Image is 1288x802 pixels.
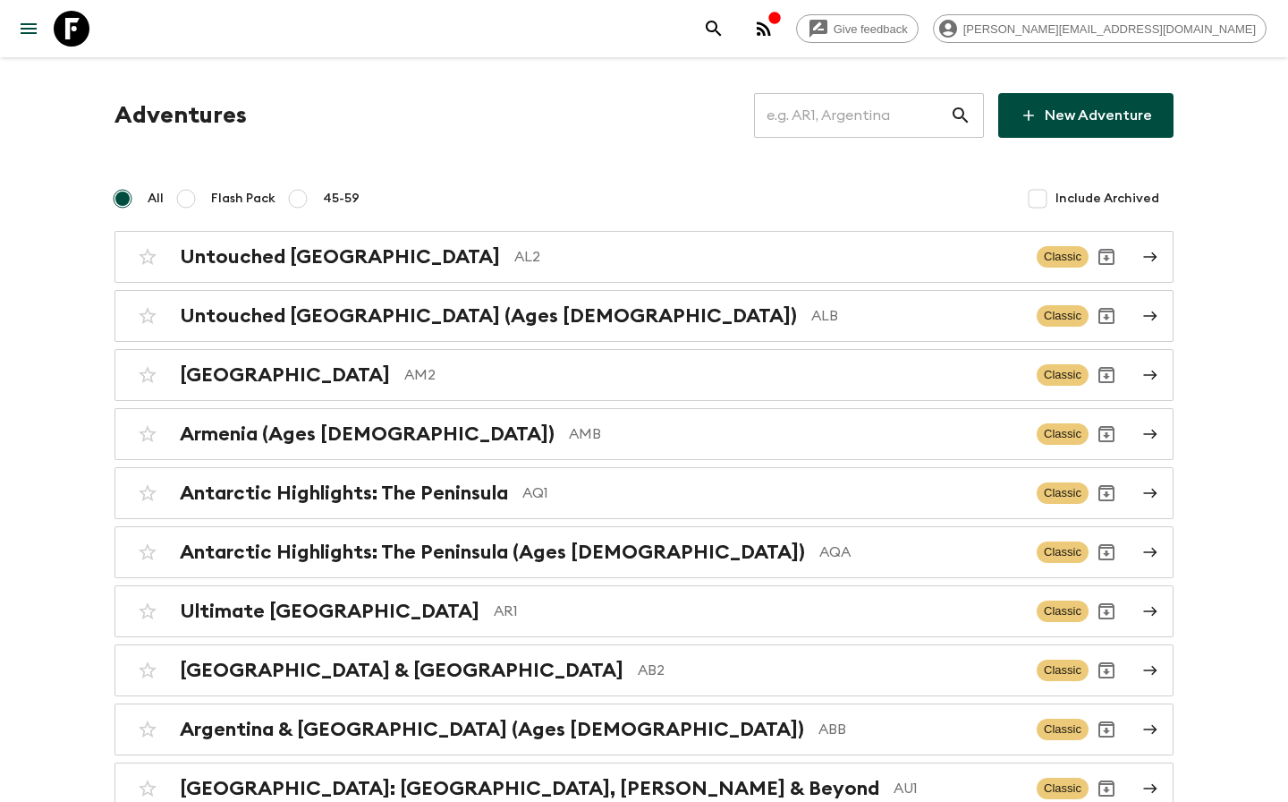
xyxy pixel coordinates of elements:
span: Classic [1037,423,1089,445]
h2: Antarctic Highlights: The Peninsula [180,482,508,505]
a: Untouched [GEOGRAPHIC_DATA] (Ages [DEMOGRAPHIC_DATA])ALBClassicArchive [114,290,1174,342]
h2: Untouched [GEOGRAPHIC_DATA] (Ages [DEMOGRAPHIC_DATA]) [180,304,797,328]
p: AMB [569,423,1022,445]
button: Archive [1089,653,1124,688]
h2: [GEOGRAPHIC_DATA] & [GEOGRAPHIC_DATA] [180,659,623,682]
h2: Antarctic Highlights: The Peninsula (Ages [DEMOGRAPHIC_DATA]) [180,541,805,564]
a: Ultimate [GEOGRAPHIC_DATA]AR1ClassicArchive [114,585,1174,637]
button: Archive [1089,239,1124,275]
span: Classic [1037,305,1089,327]
span: [PERSON_NAME][EMAIL_ADDRESS][DOMAIN_NAME] [953,22,1266,36]
h2: Untouched [GEOGRAPHIC_DATA] [180,245,500,269]
span: Classic [1037,660,1089,681]
h2: [GEOGRAPHIC_DATA] [180,363,390,387]
button: Archive [1089,712,1124,747]
h2: Armenia (Ages [DEMOGRAPHIC_DATA]) [180,422,555,446]
h2: Argentina & [GEOGRAPHIC_DATA] (Ages [DEMOGRAPHIC_DATA]) [180,718,804,741]
a: [GEOGRAPHIC_DATA]AM2ClassicArchive [114,349,1174,401]
span: Classic [1037,719,1089,740]
input: e.g. AR1, Argentina [754,90,950,141]
span: Classic [1037,246,1089,268]
span: Give feedback [824,22,918,36]
span: Classic [1037,542,1089,563]
p: AU1 [894,778,1022,799]
button: Archive [1089,475,1124,511]
h2: Ultimate [GEOGRAPHIC_DATA] [180,600,479,623]
p: AM2 [404,364,1022,386]
p: AB2 [638,660,1022,681]
button: menu [11,11,47,47]
button: Archive [1089,416,1124,452]
span: Classic [1037,482,1089,504]
button: Archive [1089,357,1124,393]
span: All [148,190,164,208]
p: AQ1 [522,482,1022,504]
p: ABB [818,719,1022,740]
button: Archive [1089,593,1124,629]
a: Argentina & [GEOGRAPHIC_DATA] (Ages [DEMOGRAPHIC_DATA])ABBClassicArchive [114,704,1174,755]
span: Classic [1037,601,1089,622]
button: Archive [1089,534,1124,570]
div: [PERSON_NAME][EMAIL_ADDRESS][DOMAIN_NAME] [933,14,1267,43]
span: Include Archived [1055,190,1159,208]
span: Flash Pack [211,190,275,208]
h1: Adventures [114,98,247,133]
a: Give feedback [796,14,919,43]
a: [GEOGRAPHIC_DATA] & [GEOGRAPHIC_DATA]AB2ClassicArchive [114,644,1174,696]
h2: [GEOGRAPHIC_DATA]: [GEOGRAPHIC_DATA], [PERSON_NAME] & Beyond [180,777,879,800]
p: ALB [811,305,1022,327]
a: Antarctic Highlights: The PeninsulaAQ1ClassicArchive [114,467,1174,519]
span: 45-59 [323,190,360,208]
p: AQA [819,542,1022,563]
a: Armenia (Ages [DEMOGRAPHIC_DATA])AMBClassicArchive [114,408,1174,460]
span: Classic [1037,364,1089,386]
p: AL2 [514,246,1022,268]
a: New Adventure [998,93,1174,138]
button: Archive [1089,298,1124,334]
button: search adventures [696,11,732,47]
p: AR1 [494,601,1022,622]
span: Classic [1037,778,1089,799]
a: Antarctic Highlights: The Peninsula (Ages [DEMOGRAPHIC_DATA])AQAClassicArchive [114,526,1174,578]
a: Untouched [GEOGRAPHIC_DATA]AL2ClassicArchive [114,231,1174,283]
